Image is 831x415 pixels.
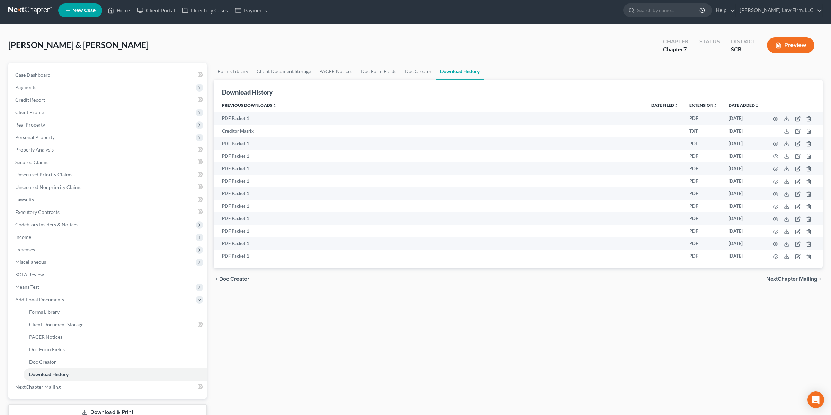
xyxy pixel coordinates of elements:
[699,37,720,45] div: Status
[731,45,756,53] div: SCB
[315,63,357,80] a: PACER Notices
[723,200,765,212] td: [DATE]
[179,4,232,17] a: Directory Cases
[214,112,646,125] td: PDF Packet 1
[15,234,31,240] span: Income
[272,104,277,108] i: unfold_more
[15,222,78,227] span: Codebtors Insiders & Notices
[10,193,207,206] a: Lawsuits
[684,237,723,250] td: PDF
[723,175,765,187] td: [DATE]
[15,184,81,190] span: Unsecured Nonpriority Claims
[10,381,207,393] a: NextChapter Mailing
[15,271,44,277] span: SOFA Review
[684,200,723,212] td: PDF
[15,284,39,290] span: Means Test
[214,276,249,282] button: chevron_left Doc Creator
[766,276,823,282] button: NextChapter Mailing chevron_right
[663,45,688,53] div: Chapter
[15,134,55,140] span: Personal Property
[684,137,723,150] td: PDF
[15,209,60,215] span: Executory Contracts
[755,104,759,108] i: unfold_more
[684,162,723,175] td: PDF
[29,309,60,315] span: Forms Library
[222,103,277,108] a: Previous Downloadsunfold_more
[134,4,179,17] a: Client Portal
[15,296,64,302] span: Additional Documents
[29,346,65,352] span: Doc Form Fields
[10,168,207,181] a: Unsecured Priority Claims
[24,368,207,381] a: Download History
[684,150,723,162] td: PDF
[723,237,765,250] td: [DATE]
[731,37,756,45] div: District
[29,321,83,327] span: Client Document Storage
[436,63,484,80] a: Download History
[214,150,646,162] td: PDF Packet 1
[15,122,45,128] span: Real Property
[684,175,723,187] td: PDF
[357,63,401,80] a: Doc Form Fields
[10,69,207,81] a: Case Dashboard
[15,159,48,165] span: Secured Claims
[15,197,34,202] span: Lawsuits
[15,84,36,90] span: Payments
[214,212,646,225] td: PDF Packet 1
[214,125,646,137] td: Creditor Matrix
[15,97,45,103] span: Credit Report
[15,147,54,153] span: Property Analysis
[219,276,249,282] span: Doc Creator
[10,144,207,156] a: Property Analysis
[214,175,646,187] td: PDF Packet 1
[736,4,822,17] a: [PERSON_NAME] Law Firm, LLC
[24,343,207,356] a: Doc Form Fields
[24,356,207,368] a: Doc Creator
[683,46,687,52] span: 7
[689,103,717,108] a: Extensionunfold_more
[723,250,765,262] td: [DATE]
[684,212,723,225] td: PDF
[15,384,61,390] span: NextChapter Mailing
[10,181,207,193] a: Unsecured Nonpriority Claims
[15,72,51,78] span: Case Dashboard
[29,334,62,340] span: PACER Notices
[712,4,735,17] a: Help
[29,371,69,377] span: Download History
[723,137,765,150] td: [DATE]
[723,162,765,175] td: [DATE]
[15,109,44,115] span: Client Profile
[222,88,273,96] div: Download History
[684,250,723,262] td: PDF
[723,125,765,137] td: [DATE]
[10,206,207,218] a: Executory Contracts
[104,4,134,17] a: Home
[24,331,207,343] a: PACER Notices
[29,359,56,365] span: Doc Creator
[214,63,252,80] a: Forms Library
[15,259,46,265] span: Miscellaneous
[24,318,207,331] a: Client Document Storage
[729,103,759,108] a: Date addedunfold_more
[674,104,678,108] i: unfold_more
[651,103,678,108] a: Date Filedunfold_more
[214,137,646,150] td: PDF Packet 1
[766,276,817,282] span: NextChapter Mailing
[401,63,436,80] a: Doc Creator
[252,63,315,80] a: Client Document Storage
[723,225,765,237] td: [DATE]
[214,250,646,262] td: PDF Packet 1
[713,104,717,108] i: unfold_more
[15,247,35,252] span: Expenses
[637,4,700,17] input: Search by name...
[684,125,723,137] td: TXT
[214,276,219,282] i: chevron_left
[723,150,765,162] td: [DATE]
[767,37,814,53] button: Preview
[72,8,96,13] span: New Case
[723,112,765,125] td: [DATE]
[10,268,207,281] a: SOFA Review
[663,37,688,45] div: Chapter
[214,162,646,175] td: PDF Packet 1
[684,112,723,125] td: PDF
